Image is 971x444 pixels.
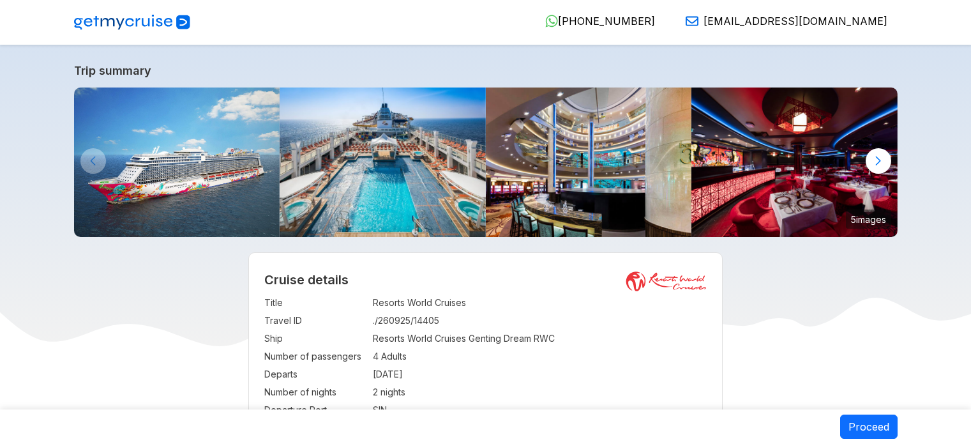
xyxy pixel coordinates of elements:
[366,383,373,401] td: :
[373,365,707,383] td: [DATE]
[704,15,887,27] span: [EMAIL_ADDRESS][DOMAIN_NAME]
[373,348,707,365] td: 4 Adults
[280,88,486,237] img: Main-Pool-800x533.jpg
[373,330,707,348] td: Resorts World Cruises Genting Dream RWC
[264,294,366,312] td: Title
[373,294,707,312] td: Resorts World Cruises
[366,365,373,383] td: :
[74,64,898,77] a: Trip summary
[366,330,373,348] td: :
[686,15,698,27] img: Email
[691,88,898,237] img: 16.jpg
[264,330,366,348] td: Ship
[558,15,655,27] span: [PHONE_NUMBER]
[264,401,366,419] td: Departure Port
[264,348,366,365] td: Number of passengers
[846,210,891,229] small: 5 images
[366,401,373,419] td: :
[264,272,707,287] h2: Cruise details
[264,383,366,401] td: Number of nights
[264,312,366,330] td: Travel ID
[675,15,887,27] a: [EMAIL_ADDRESS][DOMAIN_NAME]
[373,312,707,330] td: ./260925/14405
[486,88,692,237] img: 4.jpg
[366,294,373,312] td: :
[373,383,707,401] td: 2 nights
[373,401,707,419] td: SIN
[366,312,373,330] td: :
[535,15,655,27] a: [PHONE_NUMBER]
[840,415,898,439] button: Proceed
[264,365,366,383] td: Departs
[545,15,558,27] img: WhatsApp
[366,348,373,365] td: :
[74,88,280,237] img: GentingDreambyResortsWorldCruises-KlookIndia.jpg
